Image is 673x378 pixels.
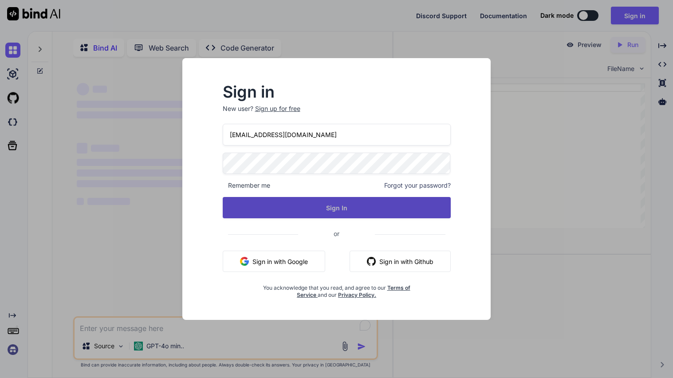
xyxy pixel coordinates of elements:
[384,181,451,190] span: Forgot your password?
[298,223,375,244] span: or
[223,181,270,190] span: Remember me
[223,85,451,99] h2: Sign in
[223,251,325,272] button: Sign in with Google
[260,279,413,299] div: You acknowledge that you read, and agree to our and our
[240,257,249,266] img: google
[255,104,300,113] div: Sign up for free
[367,257,376,266] img: github
[350,251,451,272] button: Sign in with Github
[223,124,451,146] input: Login or Email
[223,197,451,218] button: Sign In
[223,104,451,124] p: New user?
[338,291,376,298] a: Privacy Policy.
[297,284,410,298] a: Terms of Service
